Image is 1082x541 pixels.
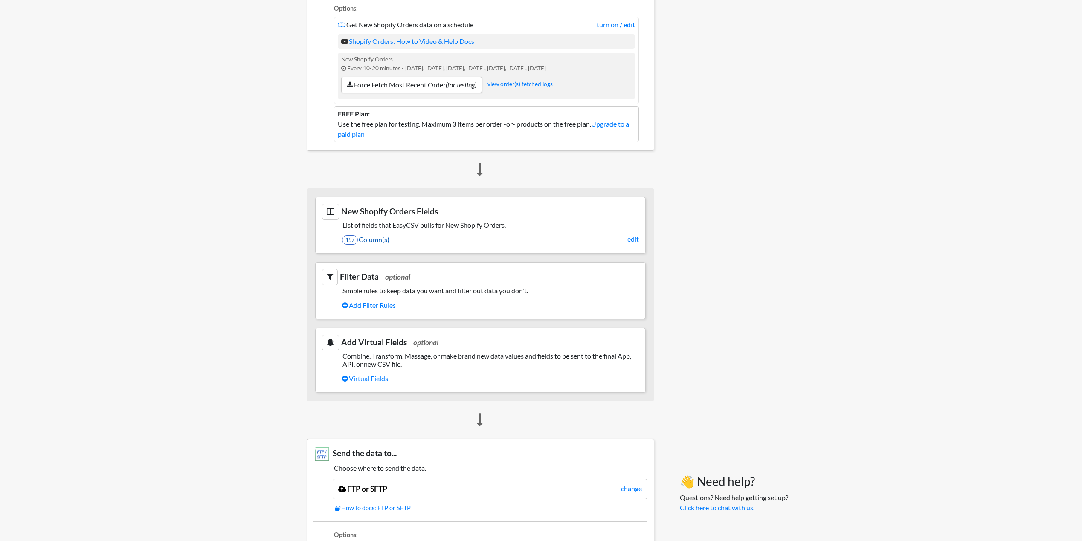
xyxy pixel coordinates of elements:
iframe: Drift Widget Chat Controller [1039,498,1072,531]
h5: Combine, Transform, Massage, or make brand new data values and fields to be sent to the final App... [322,352,639,368]
li: Use the free plan for testing. Maximum 3 items per order -or- products on the free plan. [334,106,639,142]
li: Options: [334,4,639,15]
h3: Filter Data [322,269,639,285]
i: (for testing) [446,81,476,89]
h3: Send the data to... [313,446,647,463]
a: edit [627,234,639,244]
a: FTP or SFTP [338,484,387,493]
img: FTP or SFTP [313,446,331,463]
span: 157 [342,235,358,245]
a: How to docs: FTP or SFTP [335,503,647,513]
h5: List of fields that EasyCSV pulls for New Shopify Orders. [322,221,639,229]
a: 157Column(s) [342,232,639,247]
a: turn on / edit [597,20,635,30]
h3: Add Virtual Fields [322,335,639,350]
h3: 👋 Need help? [680,474,788,489]
h5: Choose where to send the data. [313,464,647,472]
h3: New Shopify Orders Fields [322,204,639,220]
a: Click here to chat with us. [680,503,754,512]
div: New Shopify Orders Every 10-20 minutes - [DATE], [DATE], [DATE], [DATE], [DATE], [DATE], [DATE] [338,53,635,99]
b: FREE Plan: [338,110,370,118]
span: optional [385,272,410,281]
li: Get New Shopify Orders data on a schedule [334,17,639,104]
a: view order(s) fetched logs [487,81,553,87]
h5: Simple rules to keep data you want and filter out data you don't. [322,286,639,295]
a: change [621,483,642,494]
a: Force Fetch Most Recent Order(for testing) [341,77,482,93]
p: Questions? Need help getting set up? [680,492,788,513]
a: Virtual Fields [342,371,639,386]
a: Shopify Orders: How to Video & Help Docs [341,37,474,45]
span: optional [413,338,438,347]
a: Add Filter Rules [342,298,639,312]
a: Upgrade to a paid plan [338,120,629,138]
